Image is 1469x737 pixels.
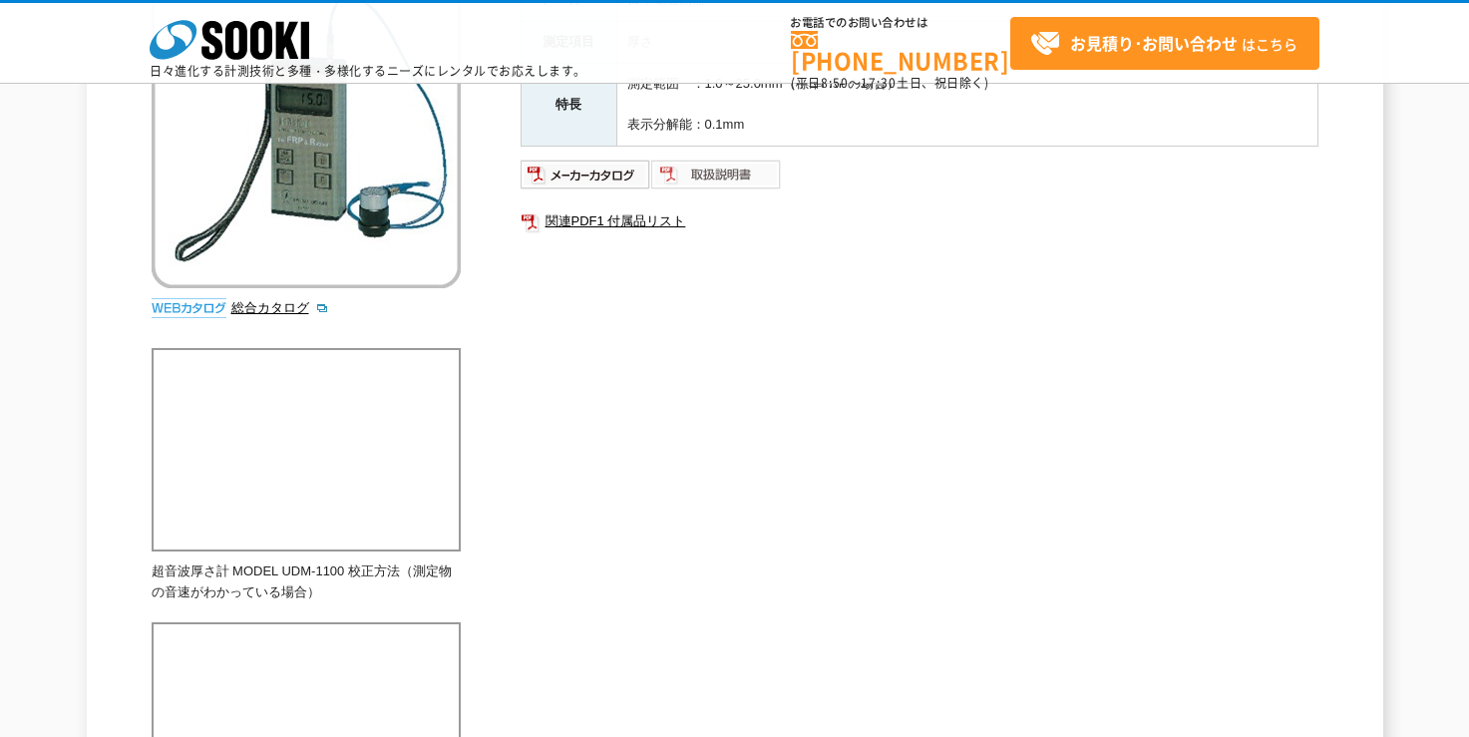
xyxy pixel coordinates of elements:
a: [PHONE_NUMBER] [791,31,1010,72]
td: 測定範囲 ：1.0～25.0mm（標準FRPの場合） 表示分解能：0.1mm [616,63,1317,146]
a: 取扱説明書 [651,172,782,186]
span: はこちら [1030,29,1297,59]
strong: お見積り･お問い合わせ [1070,31,1238,55]
span: (平日 ～ 土日、祝日除く) [791,74,988,92]
a: メーカーカタログ [521,172,651,186]
p: 超音波厚さ計 MODEL UDM-1100 校正方法（測定物の音速がわかっている場合） [152,561,461,603]
a: 関連PDF1 付属品リスト [521,208,1318,234]
img: webカタログ [152,298,226,318]
th: 特長 [521,63,616,146]
span: お電話でのお問い合わせは [791,17,1010,29]
img: メーカーカタログ [521,159,651,190]
img: 取扱説明書 [651,159,782,190]
a: お見積り･お問い合わせはこちら [1010,17,1319,70]
p: 日々進化する計測技術と多種・多様化するニーズにレンタルでお応えします。 [150,65,586,77]
span: 8:50 [821,74,849,92]
span: 17:30 [861,74,897,92]
a: 総合カタログ [231,300,329,315]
